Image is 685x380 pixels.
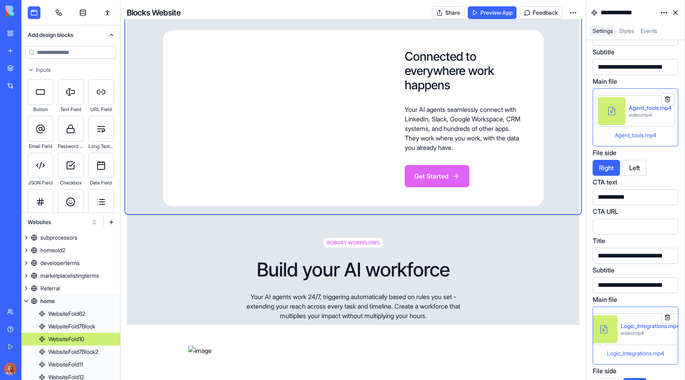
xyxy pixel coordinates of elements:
button: Share [432,6,465,19]
label: CTA text [593,177,617,187]
a: Referral [21,282,120,295]
p: Your AI agents seamlessly connect with LinkedIn, Slack, Google Workspace, CRM systems, and hundre... [405,105,524,152]
div: homeold2 [40,246,65,254]
a: subprocessors [21,231,120,244]
div: Password Field [58,142,83,151]
label: Title [593,236,605,246]
a: homeold2 [21,244,120,257]
label: CTA URL [593,207,618,216]
a: Settings [589,25,616,36]
h1: Build your AI workforce [257,260,450,279]
span: Logic_Integrations.mp4 [607,350,664,357]
div: Logic_Integrations.mp4 [621,322,680,330]
label: Subtitle [593,47,614,57]
button: Left [622,160,647,176]
button: Feedback [520,6,562,19]
span: Agent_tools.mp4 [615,132,656,138]
a: WebsiteFold62 [21,307,120,320]
img: image [188,346,518,355]
a: Preview App [468,6,517,19]
button: Right [593,160,620,176]
div: WebsiteFold62 [48,310,85,318]
a: WebsiteFold10 [21,333,120,345]
div: JSON Field [28,178,53,188]
span: ROBUST WORKFLOWS [324,238,383,248]
a: home [21,295,120,307]
div: Checkbox [58,178,83,188]
button: Get Started [405,165,469,187]
div: Agent_tools.mp4video/mp4Agent_tools.mp4 [593,88,678,146]
img: Marina_gj5dtt.jpg [4,363,17,375]
div: video/mp4 [621,330,680,336]
label: File side [593,148,616,157]
div: Text Field [58,105,83,114]
a: Styles [616,25,637,36]
span: Styles [619,27,634,34]
div: subprocessors [40,234,77,242]
label: Main file [593,77,617,86]
div: Long Text Field [88,142,114,151]
div: developerterms [40,259,80,267]
div: WebsiteFold11 [48,361,83,368]
div: Referral [40,284,60,292]
button: Websites [24,216,101,228]
h2: Connected to everywhere work happens [405,49,524,92]
label: Main file [593,295,617,304]
div: WebsiteFold10 [48,335,84,343]
div: home [40,297,55,305]
div: URL Field [88,105,114,114]
label: File side [593,366,616,376]
div: Email Field [28,142,53,151]
a: developerterms [21,257,120,269]
div: marketplacelistingterms [40,272,99,280]
h4: Blocks Website [127,7,181,18]
button: Inputs [21,63,120,76]
p: Your AI agents work 24/7, triggering automatically based on rules you set - extending your reach ... [239,292,467,321]
a: Events [637,25,660,36]
div: Agent_tools.mp4 [629,104,672,112]
span: Settings [593,27,613,34]
label: Subtitle [593,265,614,275]
div: WebsiteFold7Block [48,322,95,330]
div: Date Field [88,178,114,188]
a: WebsiteFold11 [21,358,120,371]
button: Add design blocks [21,25,120,44]
a: WebsiteFold7Block [21,320,120,333]
a: marketplacelistingterms [21,269,120,282]
div: video/mp4 [629,112,672,118]
a: WebsiteFold7Block2 [21,345,120,358]
div: WebsiteFold7Block2 [48,348,98,356]
div: Logic_Integrations.mp4video/mp4Logic_Integrations.mp4 [593,307,678,365]
div: Button [28,105,53,114]
img: logo [6,6,55,17]
span: Events [641,27,657,34]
